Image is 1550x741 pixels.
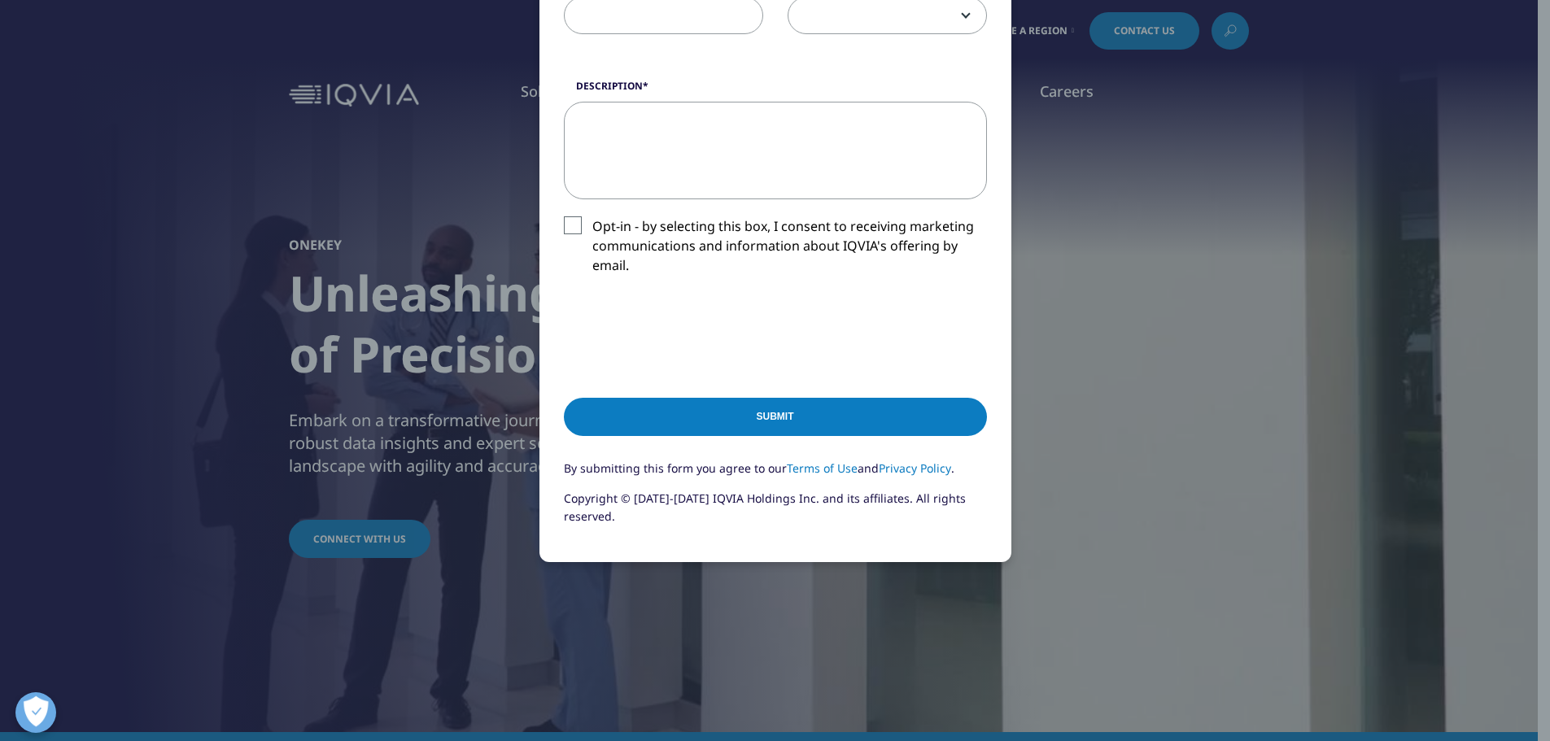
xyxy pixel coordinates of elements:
iframe: reCAPTCHA [564,301,811,364]
p: Copyright © [DATE]-[DATE] IQVIA Holdings Inc. and its affiliates. All rights reserved. [564,490,987,538]
button: Open Preferences [15,692,56,733]
label: Opt-in - by selecting this box, I consent to receiving marketing communications and information a... [564,216,987,284]
input: Submit [564,398,987,436]
a: Privacy Policy [879,460,951,476]
p: By submitting this form you agree to our and . [564,460,987,490]
label: Description [564,79,987,102]
a: Terms of Use [787,460,858,476]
